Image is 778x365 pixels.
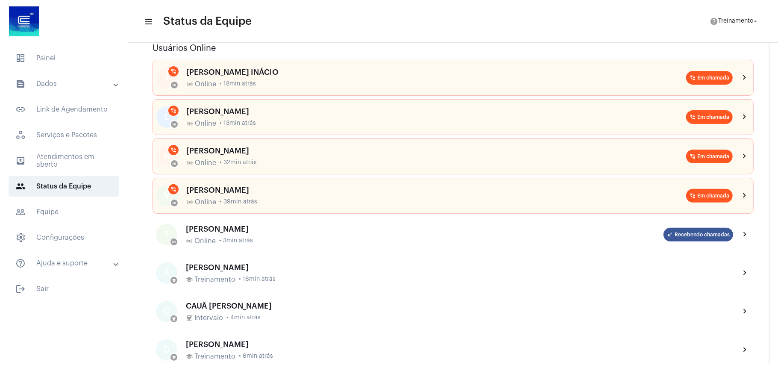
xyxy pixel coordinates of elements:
mat-icon: phone_in_talk [690,153,696,159]
span: Online [195,198,216,206]
span: Intervalo [194,314,223,322]
span: Atendimentos em aberto [9,150,119,171]
mat-icon: chevron_right [740,268,750,278]
div: V [156,185,178,206]
span: Online [195,159,216,167]
mat-icon: phone_in_talk [690,75,696,81]
mat-icon: coffee [172,317,176,321]
mat-icon: sidenav icon [144,17,152,27]
span: Painel [9,48,119,68]
span: Configurações [9,227,119,248]
mat-icon: chevron_right [740,306,750,317]
mat-icon: online_prediction [172,83,176,87]
mat-icon: phone_in_talk [170,68,176,74]
mat-icon: sidenav icon [15,181,26,191]
mat-icon: chevron_right [740,345,750,355]
span: Equipe [9,202,119,222]
mat-icon: help [710,17,718,26]
mat-icon: online_prediction [186,81,193,88]
mat-icon: online_prediction [186,120,193,127]
mat-icon: school [186,353,193,360]
mat-icon: sidenav icon [15,207,26,217]
mat-panel-title: Dados [15,79,114,89]
mat-icon: chevron_right [740,151,750,162]
span: • 3min atrás [219,238,253,244]
span: Status da Equipe [163,15,252,28]
mat-icon: online_prediction [186,199,193,206]
mat-icon: school [172,278,176,283]
span: • 18min atrás [220,81,256,87]
mat-chip: Recebendo chamadas [664,228,733,241]
span: sidenav icon [15,130,26,140]
div: [PERSON_NAME] INÁCIO [186,68,686,77]
mat-chip: Em chamada [686,150,733,163]
mat-icon: phone_in_talk [690,114,696,120]
span: • 16min atrás [239,276,276,283]
mat-icon: online_prediction [186,238,193,244]
mat-expansion-panel-header: sidenav iconDados [5,74,128,94]
div: J [156,67,178,88]
span: Link de Agendamento [9,99,119,120]
mat-icon: online_prediction [172,240,176,244]
span: sidenav icon [15,53,26,63]
span: Serviços e Pacotes [9,125,119,145]
span: sidenav icon [15,233,26,243]
mat-icon: online_prediction [186,159,193,166]
h3: Usuários Online [153,44,754,53]
mat-expansion-panel-header: sidenav iconAjuda e suporte [5,253,128,274]
div: A [156,262,177,284]
span: Treinamento [718,18,753,24]
div: CAUÃ [PERSON_NAME] [186,302,733,310]
mat-panel-title: Ajuda e suporte [15,258,114,268]
mat-icon: online_prediction [172,201,176,205]
div: [PERSON_NAME] [186,107,686,116]
mat-icon: chevron_right [740,112,750,122]
mat-icon: school [172,355,176,359]
mat-icon: sidenav icon [15,284,26,294]
div: C [156,301,177,322]
mat-icon: sidenav icon [15,156,26,166]
div: N [156,146,178,167]
div: [PERSON_NAME] [186,340,733,349]
span: Treinamento [194,276,235,283]
mat-icon: sidenav icon [15,79,26,89]
mat-icon: call_received [667,232,673,238]
div: [PERSON_NAME] [186,225,664,233]
mat-icon: phone_in_talk [170,108,176,114]
mat-chip: Em chamada [686,110,733,124]
mat-icon: online_prediction [172,162,176,166]
button: Treinamento [705,13,764,30]
span: Status da Equipe [9,176,119,197]
img: d4669ae0-8c07-2337-4f67-34b0df7f5ae4.jpeg [7,4,41,38]
div: T [156,224,177,245]
span: • 6min atrás [239,353,273,359]
mat-icon: arrow_drop_down [752,18,759,25]
mat-chip: Em chamada [686,71,733,85]
span: Online [195,120,216,127]
span: • 32min atrás [220,159,257,166]
mat-icon: phone_in_talk [690,193,696,199]
mat-icon: chevron_right [740,73,750,83]
div: D [156,339,177,361]
mat-icon: phone_in_talk [170,147,176,153]
mat-icon: chevron_right [740,191,750,201]
mat-icon: sidenav icon [15,258,26,268]
span: Online [195,80,216,88]
span: Sair [9,279,119,299]
mat-icon: chevron_right [740,230,750,240]
mat-icon: coffee [186,315,193,321]
span: • 13min atrás [220,120,256,127]
span: • 4min atrás [226,315,261,321]
mat-icon: phone_in_talk [170,186,176,192]
span: Treinamento [194,353,235,360]
mat-icon: sidenav icon [15,104,26,115]
div: [PERSON_NAME] [186,147,686,155]
div: L [156,106,178,128]
span: • 39min atrás [220,199,257,205]
span: Online [194,237,216,245]
div: [PERSON_NAME] [186,186,686,194]
div: [PERSON_NAME] [186,263,733,272]
mat-icon: online_prediction [172,122,176,127]
mat-icon: school [186,276,193,283]
mat-chip: Em chamada [686,189,733,203]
